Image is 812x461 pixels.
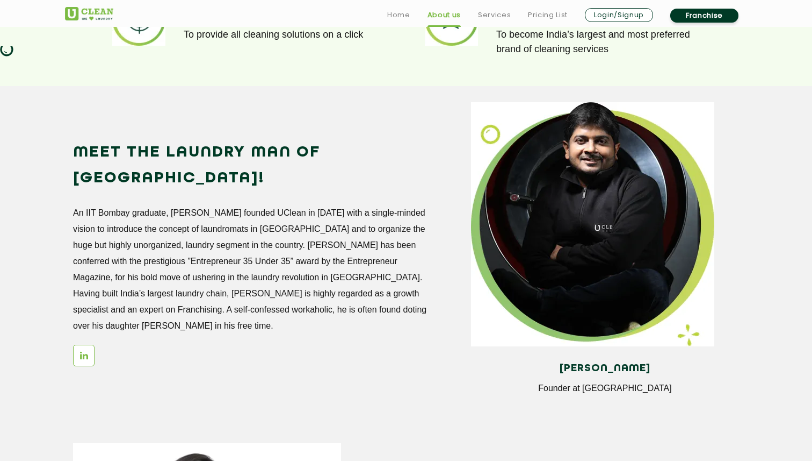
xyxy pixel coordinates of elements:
p: To become India’s largest and most preferred brand of cleaning services [496,27,702,56]
img: UClean Laundry and Dry Cleaning [65,7,113,20]
h2: Meet the Laundry Man of [GEOGRAPHIC_DATA]! [73,140,428,192]
h4: [PERSON_NAME] [479,363,731,374]
a: Pricing List [528,9,568,22]
a: Home [387,9,410,22]
p: To provide all cleaning solutions on a click [184,27,390,42]
a: Login/Signup [585,8,653,22]
p: Founder at [GEOGRAPHIC_DATA] [479,384,731,393]
a: Services [478,9,511,22]
p: An IIT Bombay graduate, [PERSON_NAME] founded UClean in [DATE] with a single-minded vision to int... [73,205,428,334]
a: About us [427,9,461,22]
img: man_img_11zon.webp [471,102,714,346]
a: Franchise [670,9,738,23]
